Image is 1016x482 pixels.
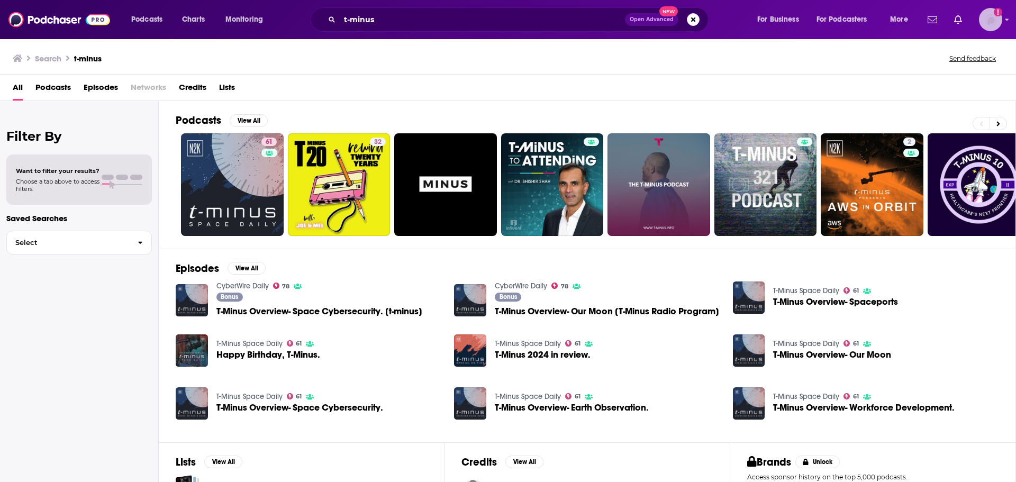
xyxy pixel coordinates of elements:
[733,387,765,420] img: T-Minus Overview- Workforce Development.
[773,403,955,412] a: T-Minus Overview- Workforce Development.
[495,307,719,316] a: T-Minus Overview- Our Moon [T-Minus Radio Program]
[461,456,543,469] a: CreditsView All
[733,334,765,367] img: T-Minus Overview- Our Moon
[6,213,152,223] p: Saved Searches
[821,133,923,236] a: 2
[296,341,302,346] span: 61
[181,133,284,236] a: 61
[8,10,110,30] img: Podchaser - Follow, Share and Rate Podcasts
[176,334,208,367] img: Happy Birthday, T-Minus.
[131,12,162,27] span: Podcasts
[979,8,1002,31] span: Logged in as RobinBectel
[282,284,289,289] span: 78
[733,281,765,314] img: T-Minus Overview- Spaceports
[131,79,166,101] span: Networks
[370,138,386,146] a: 32
[175,11,211,28] a: Charts
[266,137,273,148] span: 61
[883,11,921,28] button: open menu
[795,456,840,468] button: Unlock
[216,403,383,412] span: T-Minus Overview- Space Cybersecurity.
[216,281,269,290] a: CyberWire Daily
[216,392,283,401] a: T-Minus Space Daily
[176,456,196,469] h2: Lists
[853,341,859,346] span: 61
[176,262,219,275] h2: Episodes
[176,114,221,127] h2: Podcasts
[946,54,999,63] button: Send feedback
[495,281,547,290] a: CyberWire Daily
[35,79,71,101] a: Podcasts
[495,403,649,412] span: T-Minus Overview- Earth Observation.
[182,12,205,27] span: Charts
[773,392,839,401] a: T-Minus Space Daily
[495,392,561,401] a: T-Minus Space Daily
[810,11,883,28] button: open menu
[773,339,839,348] a: T-Minus Space Daily
[340,11,625,28] input: Search podcasts, credits, & more...
[176,387,208,420] a: T-Minus Overview- Space Cybersecurity.
[979,8,1002,31] img: User Profile
[659,6,678,16] span: New
[747,456,791,469] h2: Brands
[124,11,176,28] button: open menu
[853,394,859,399] span: 61
[500,294,517,300] span: Bonus
[773,297,898,306] a: T-Minus Overview- Spaceports
[84,79,118,101] a: Episodes
[950,11,966,29] a: Show notifications dropdown
[454,284,486,316] img: T-Minus Overview- Our Moon [T-Minus Radio Program]
[6,129,152,144] h2: Filter By
[230,114,268,127] button: View All
[903,138,915,146] a: 2
[216,350,320,359] a: Happy Birthday, T-Minus.
[16,178,99,193] span: Choose a tab above to access filters.
[994,8,1002,16] svg: Add a profile image
[495,339,561,348] a: T-Minus Space Daily
[773,350,891,359] a: T-Minus Overview- Our Moon
[454,334,486,367] img: T-Minus 2024 in review.
[176,262,266,275] a: EpisodesView All
[908,137,911,148] span: 2
[923,11,941,29] a: Show notifications dropdown
[750,11,812,28] button: open menu
[176,284,208,316] img: T-Minus Overview- Space Cybersecurity. [t-minus]
[773,286,839,295] a: T-Minus Space Daily
[747,473,999,481] p: Access sponsor history on the top 5,000 podcasts.
[176,114,268,127] a: PodcastsView All
[225,12,263,27] span: Monitoring
[565,393,580,399] a: 61
[261,138,277,146] a: 61
[176,456,242,469] a: ListsView All
[219,79,235,101] a: Lists
[7,239,129,246] span: Select
[817,12,867,27] span: For Podcasters
[454,387,486,420] img: T-Minus Overview- Earth Observation.
[13,79,23,101] a: All
[287,393,302,399] a: 61
[321,7,719,32] div: Search podcasts, credits, & more...
[565,340,580,347] a: 61
[979,8,1002,31] button: Show profile menu
[853,288,859,293] span: 61
[216,307,422,316] a: T-Minus Overview- Space Cybersecurity. [t-minus]
[228,262,266,275] button: View All
[461,456,497,469] h2: Credits
[179,79,206,101] a: Credits
[890,12,908,27] span: More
